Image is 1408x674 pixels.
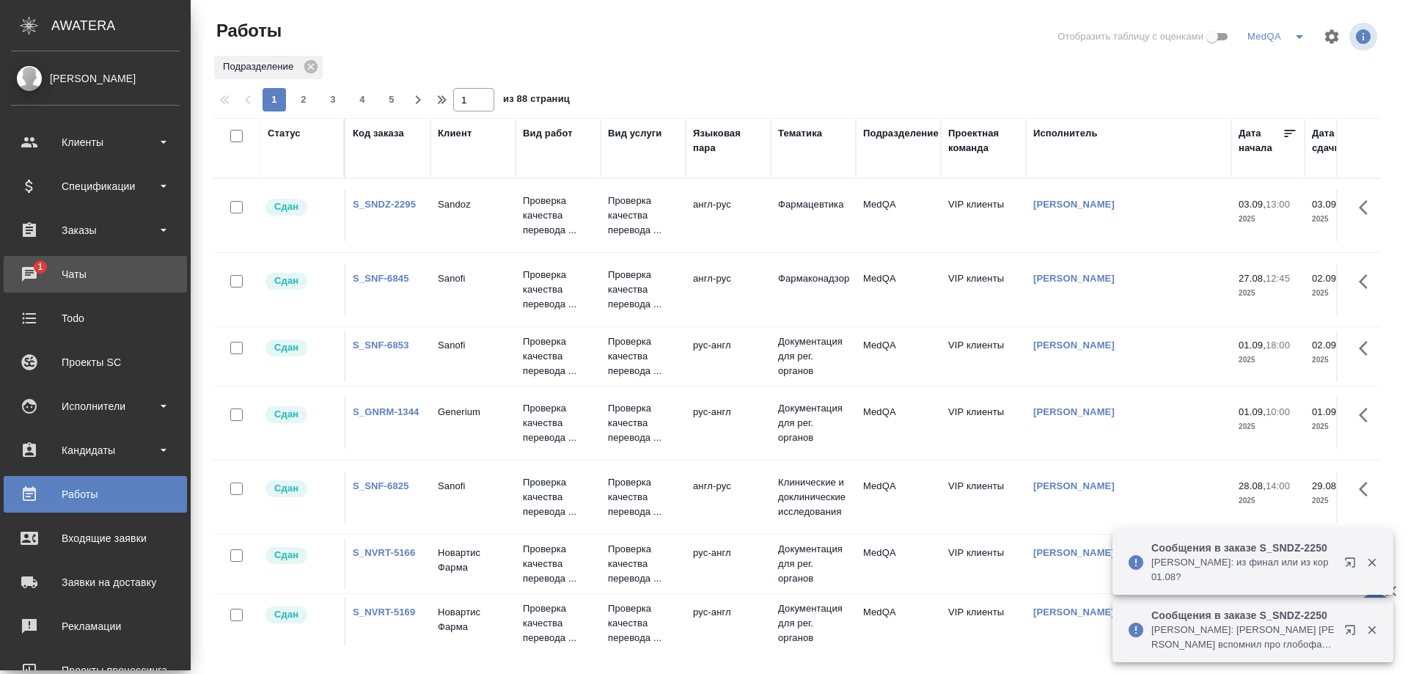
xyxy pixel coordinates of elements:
[351,92,374,107] span: 4
[4,344,187,381] a: Проекты SC
[213,19,282,43] span: Работы
[274,407,298,422] p: Сдан
[523,126,573,141] div: Вид работ
[1266,199,1290,210] p: 13:00
[4,608,187,645] a: Рекламации
[856,398,941,449] td: MedQA
[1239,353,1297,367] p: 2025
[856,331,941,382] td: MedQA
[523,542,593,586] p: Проверка качества перевода ...
[321,88,345,111] button: 3
[353,547,415,558] a: S_NVRT-5166
[1350,190,1385,225] button: Здесь прячутся важные кнопки
[264,405,337,425] div: Менеджер проверил работу исполнителя, передает ее на следующий этап
[1239,126,1283,155] div: Дата начала
[274,607,298,622] p: Сдан
[686,331,771,382] td: рус-англ
[1312,353,1371,367] p: 2025
[353,406,419,417] a: S_GNRM-1344
[1033,406,1115,417] a: [PERSON_NAME]
[941,538,1026,590] td: VIP клиенты
[941,398,1026,449] td: VIP клиенты
[264,197,337,217] div: Менеджер проверил работу исполнителя, передает ее на следующий этап
[264,271,337,291] div: Менеджер проверил работу исполнителя, передает ее на следующий этап
[686,472,771,523] td: англ-рус
[1033,199,1115,210] a: [PERSON_NAME]
[1312,406,1339,417] p: 01.09,
[1239,494,1297,508] p: 2025
[686,398,771,449] td: рус-англ
[380,92,403,107] span: 5
[29,260,51,274] span: 1
[353,199,416,210] a: S_SNDZ-2295
[353,607,415,618] a: S_NVRT-5169
[1239,340,1266,351] p: 01.09,
[1244,25,1314,48] div: split button
[321,92,345,107] span: 3
[353,273,409,284] a: S_SNF-6845
[856,538,941,590] td: MedQA
[4,256,187,293] a: 1Чаты
[778,334,848,378] p: Документация для рег. органов
[268,126,301,141] div: Статус
[1151,608,1335,623] p: Сообщения в заказе S_SNDZ-2250
[1357,623,1387,637] button: Закрыть
[778,475,848,519] p: Клинические и доклинические исследования
[778,271,848,286] p: Фармаконадзор
[523,475,593,519] p: Проверка качества перевода ...
[1151,623,1335,652] p: [PERSON_NAME]: [PERSON_NAME] [PERSON_NAME] вспомнил про глобофарм. какой перевод ему отправить на...
[11,483,180,505] div: Работы
[686,190,771,241] td: англ-рус
[438,126,472,141] div: Клиент
[778,126,822,141] div: Тематика
[274,340,298,355] p: Сдан
[1239,212,1297,227] p: 2025
[523,194,593,238] p: Проверка качества перевода ...
[11,571,180,593] div: Заявки на доставку
[438,546,508,575] p: Новартис Фарма
[1239,480,1266,491] p: 28.08,
[438,405,508,420] p: Generium
[1312,212,1371,227] p: 2025
[863,126,939,141] div: Подразделение
[438,271,508,286] p: Sanofi
[11,527,180,549] div: Входящие заявки
[353,480,409,491] a: S_SNF-6825
[778,197,848,212] p: Фармацевтика
[1266,340,1290,351] p: 18:00
[11,615,180,637] div: Рекламации
[1151,555,1335,585] p: [PERSON_NAME]: из финал или из кор 01.08?
[1335,548,1371,583] button: Открыть в новой вкладке
[380,88,403,111] button: 5
[11,219,180,241] div: Заказы
[11,263,180,285] div: Чаты
[1033,126,1098,141] div: Исполнитель
[941,472,1026,523] td: VIP клиенты
[1312,273,1339,284] p: 02.09,
[1033,273,1115,284] a: [PERSON_NAME]
[941,331,1026,382] td: VIP клиенты
[523,268,593,312] p: Проверка качества перевода ...
[693,126,763,155] div: Языковая пара
[11,175,180,197] div: Спецификации
[11,439,180,461] div: Кандидаты
[1057,29,1203,44] span: Отобразить таблицу с оценками
[292,88,315,111] button: 2
[1033,340,1115,351] a: [PERSON_NAME]
[4,476,187,513] a: Работы
[608,601,678,645] p: Проверка качества перевода ...
[1312,340,1339,351] p: 02.09,
[503,90,570,111] span: из 88 страниц
[1151,541,1335,555] p: Сообщения в заказе S_SNDZ-2250
[214,56,323,79] div: Подразделение
[608,268,678,312] p: Проверка качества перевода ...
[1312,420,1371,434] p: 2025
[438,338,508,353] p: Sanofi
[1350,472,1385,507] button: Здесь прячутся важные кнопки
[351,88,374,111] button: 4
[1312,494,1371,508] p: 2025
[856,598,941,649] td: MedQA
[11,351,180,373] div: Проекты SC
[1033,607,1115,618] a: [PERSON_NAME]
[438,197,508,212] p: Sandoz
